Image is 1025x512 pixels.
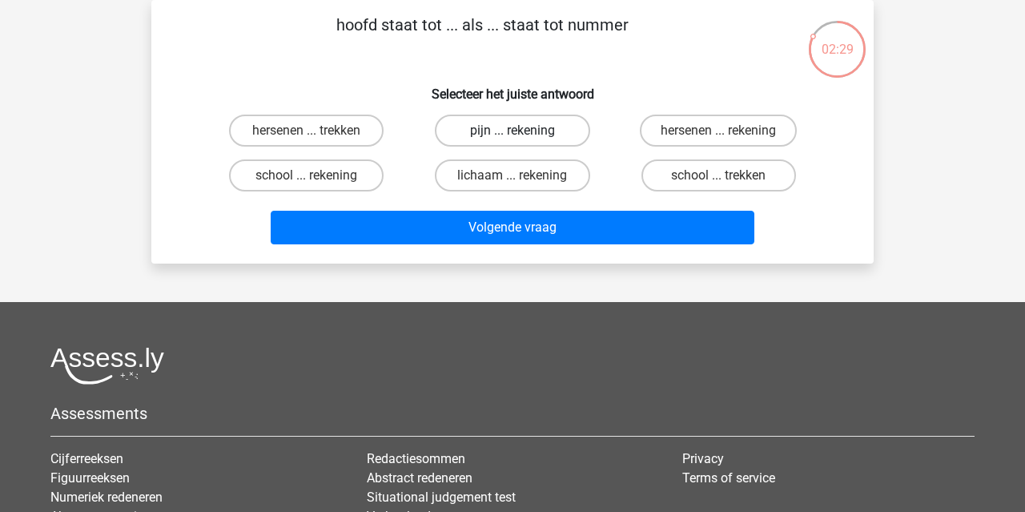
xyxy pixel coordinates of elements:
button: Volgende vraag [271,211,755,244]
h5: Assessments [50,404,975,423]
a: Abstract redeneren [367,470,472,486]
a: Terms of service [682,470,775,486]
a: Situational judgement test [367,490,516,505]
label: pijn ... rekening [435,115,589,147]
div: 02:29 [807,19,867,59]
img: Assessly logo [50,347,164,385]
a: Cijferreeksen [50,451,123,466]
a: Redactiesommen [367,451,465,466]
a: Numeriek redeneren [50,490,163,505]
a: Privacy [682,451,724,466]
p: hoofd staat tot ... als ... staat tot nummer [177,13,788,61]
label: school ... trekken [641,159,796,191]
label: hersenen ... rekening [640,115,797,147]
h6: Selecteer het juiste antwoord [177,74,848,102]
label: school ... rekening [229,159,384,191]
label: hersenen ... trekken [229,115,384,147]
a: Figuurreeksen [50,470,130,486]
label: lichaam ... rekening [435,159,589,191]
